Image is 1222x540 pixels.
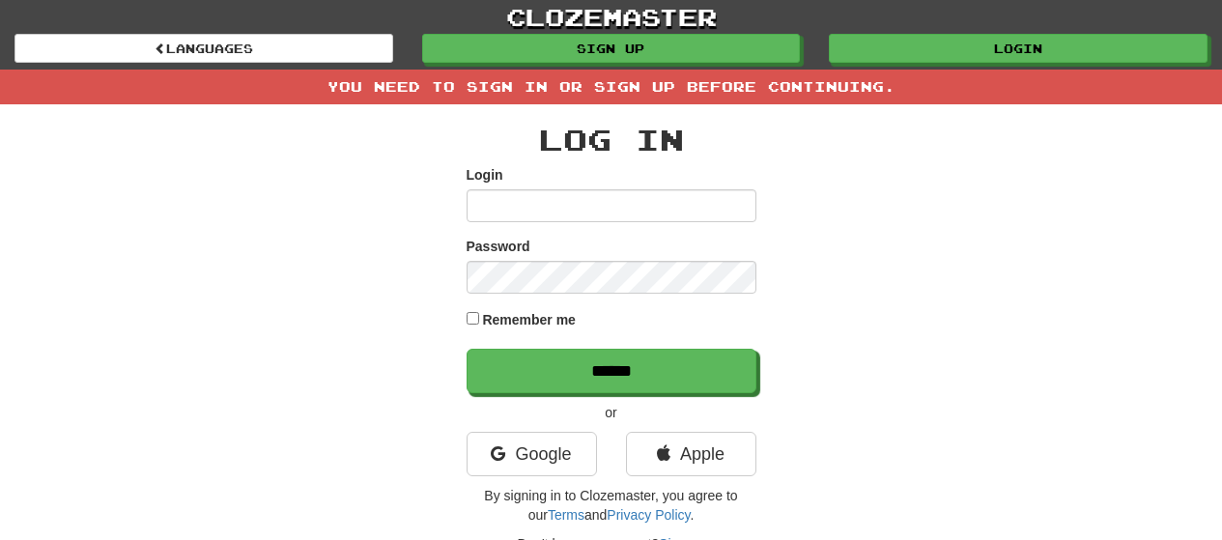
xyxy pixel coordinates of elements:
a: Login [829,34,1208,63]
a: Sign up [422,34,801,63]
a: Privacy Policy [607,507,690,523]
label: Password [467,237,530,256]
h2: Log In [467,124,756,156]
label: Login [467,165,503,185]
a: Apple [626,432,756,476]
a: Languages [14,34,393,63]
p: or [467,403,756,422]
label: Remember me [482,310,576,329]
a: Terms [548,507,584,523]
p: By signing in to Clozemaster, you agree to our and . [467,486,756,525]
a: Google [467,432,597,476]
